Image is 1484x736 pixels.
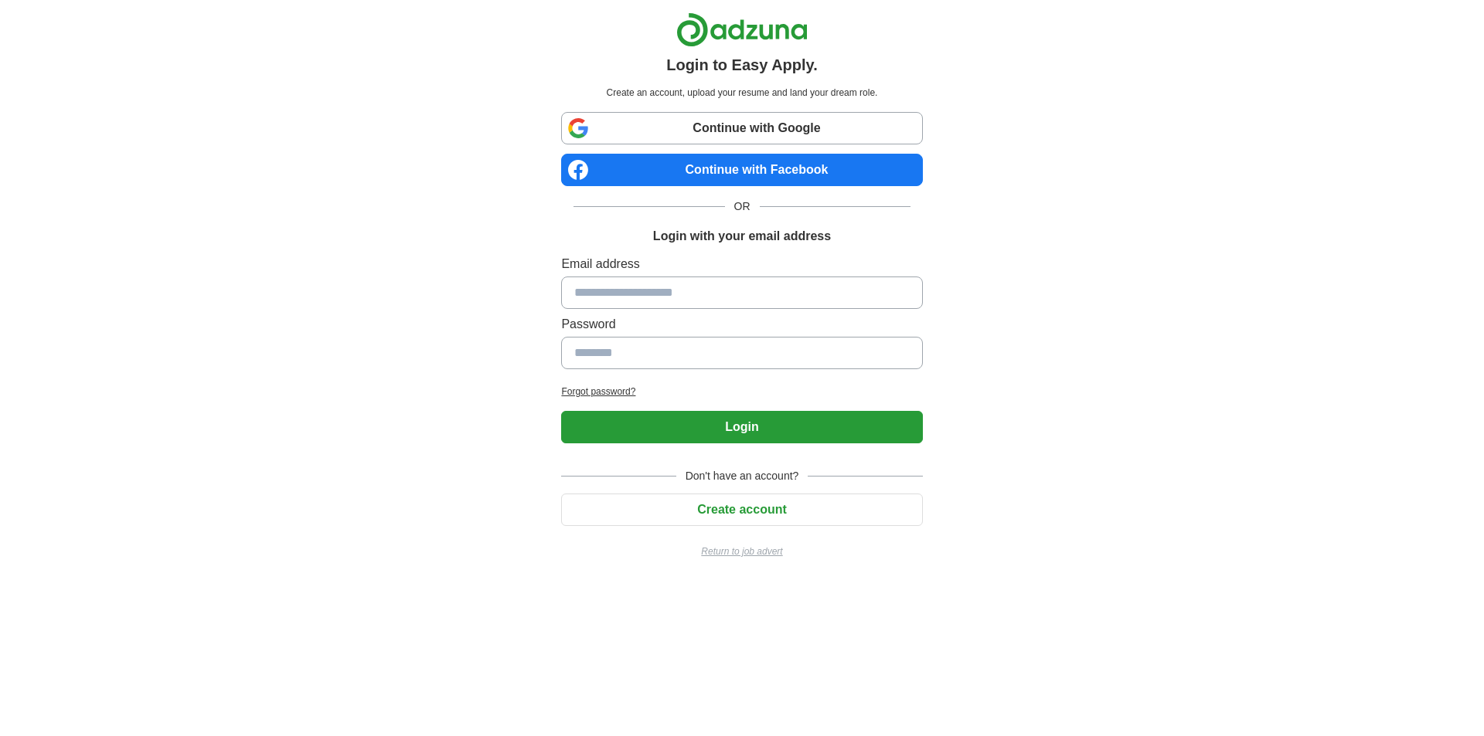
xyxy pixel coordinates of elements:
[561,255,922,273] label: Email address
[561,154,922,186] a: Continue with Facebook
[561,493,922,526] button: Create account
[676,468,808,484] span: Don't have an account?
[725,198,760,215] span: OR
[564,86,919,100] p: Create an account, upload your resume and land your dream role.
[561,544,922,558] a: Return to job advert
[653,227,831,246] h1: Login with your email address
[666,53,818,76] h1: Login to Easy Apply.
[561,315,922,334] label: Password
[561,385,922,399] a: Forgot password?
[561,112,922,144] a: Continue with Google
[561,503,922,516] a: Create account
[561,411,922,443] button: Login
[676,12,808,47] img: Adzuna logo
